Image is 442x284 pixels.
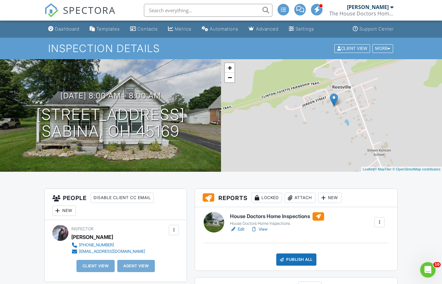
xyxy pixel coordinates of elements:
div: Advanced [256,26,278,32]
a: House Doctors Home Inspections House Doctors Home Inspections [230,212,324,226]
div: [EMAIL_ADDRESS][DOMAIN_NAME] [79,249,145,254]
div: Locked [252,193,282,203]
h1: Inspection Details [48,43,393,54]
span: Inspector [71,226,93,231]
a: Leaflet [363,167,373,171]
a: Support Center [350,23,396,35]
div: [PERSON_NAME] [347,4,389,10]
span: SPECTORA [63,3,116,17]
a: [EMAIL_ADDRESS][DOMAIN_NAME] [71,248,145,255]
a: Zoom out [225,73,234,82]
a: Metrics [165,23,194,35]
iframe: Intercom live chat [420,262,436,278]
div: Automations [210,26,238,32]
div: More [372,44,393,53]
a: [PHONE_NUMBER] [71,242,145,248]
div: Publish All [276,253,316,266]
h6: House Doctors Home Inspections [230,212,324,221]
div: Templates [96,26,120,32]
a: Contacts [128,23,160,35]
a: © MapTiler [374,167,392,171]
a: Zoom in [225,63,234,73]
img: The Best Home Inspection Software - Spectora [44,3,58,17]
a: Edit [230,226,244,233]
div: Dashboard [55,26,79,32]
div: | [361,167,442,172]
a: SPECTORA [44,9,116,22]
div: The House Doctors Home Inspection Services [329,10,393,17]
div: Settings [296,26,314,32]
a: Templates [87,23,122,35]
h3: Reports [195,189,397,207]
div: [PHONE_NUMBER] [79,243,114,248]
div: House Doctors Home Inspections [230,221,324,226]
a: Client View [334,46,372,50]
h3: People [45,189,187,220]
a: Dashboard [46,23,82,35]
input: Search everything... [144,4,272,17]
a: © OpenStreetMap contributors [393,167,440,171]
div: Metrics [175,26,191,32]
a: Automations (Basic) [199,23,241,35]
a: Settings [286,23,317,35]
div: New [318,193,341,203]
div: Disable Client CC Email [91,193,154,203]
div: [PERSON_NAME] [71,232,113,242]
a: View [251,226,268,233]
div: Attach [285,193,315,203]
div: Contacts [137,26,158,32]
div: Client View [334,44,370,53]
div: New [52,206,76,216]
span: 10 [433,262,441,267]
div: Support Center [359,26,394,32]
h3: [DATE] 8:00 am - 8:00 am [60,91,161,100]
a: Advanced [246,23,281,35]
